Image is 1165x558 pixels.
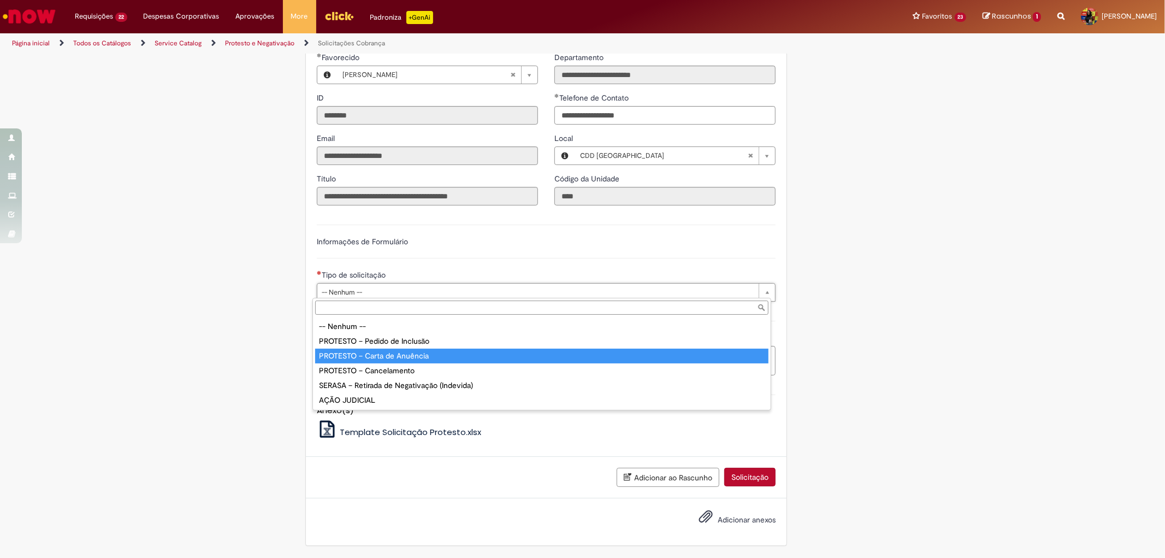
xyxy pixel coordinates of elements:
div: PROTESTO – Carta de Anuência [315,349,768,363]
div: PROTESTO – Cancelamento [315,363,768,378]
div: -- Nenhum -- [315,319,768,334]
div: PROTESTO – Pedido de Inclusão [315,334,768,349]
div: SERASA – Retirada de Negativação (Indevida) [315,378,768,393]
div: AÇÃO JUDICIAL [315,393,768,408]
ul: Tipo de solicitação [313,317,771,410]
